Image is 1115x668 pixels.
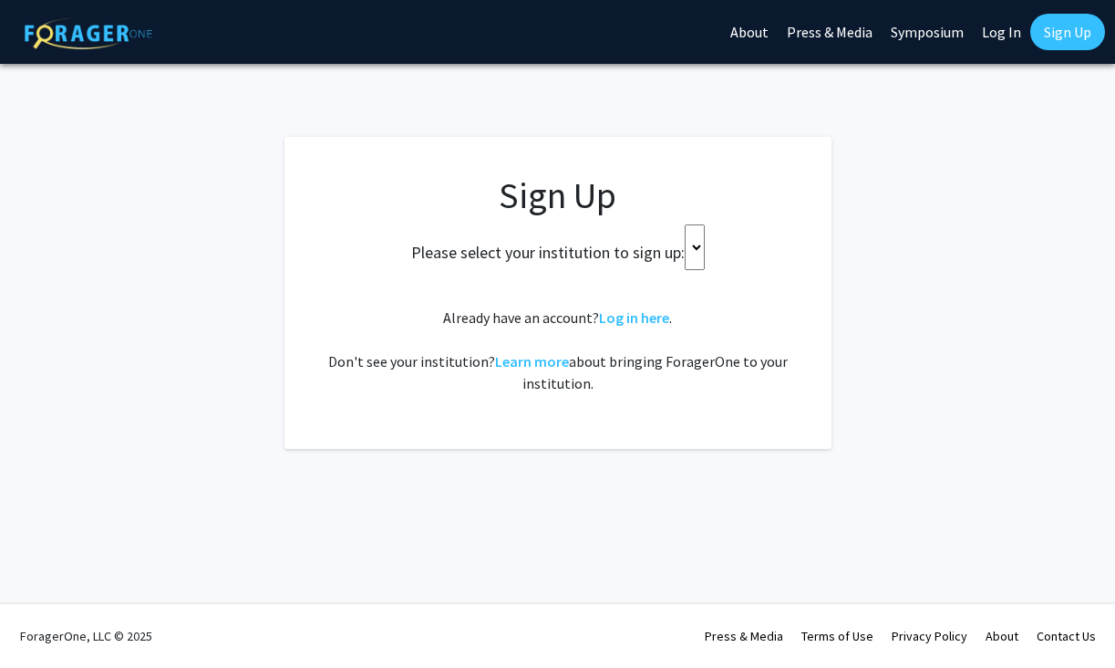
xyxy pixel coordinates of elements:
a: Press & Media [705,628,783,644]
h1: Sign Up [321,173,795,217]
div: ForagerOne, LLC © 2025 [20,604,152,668]
a: Terms of Use [801,628,873,644]
div: Already have an account? . Don't see your institution? about bringing ForagerOne to your institut... [321,307,795,394]
img: ForagerOne Logo [25,17,152,49]
a: Sign Up [1030,14,1105,50]
a: Contact Us [1037,628,1096,644]
a: Privacy Policy [892,628,967,644]
a: Learn more about bringing ForagerOne to your institution [495,352,569,371]
h2: Please select your institution to sign up: [411,243,685,263]
a: Log in here [599,308,669,327]
a: About [986,628,1018,644]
